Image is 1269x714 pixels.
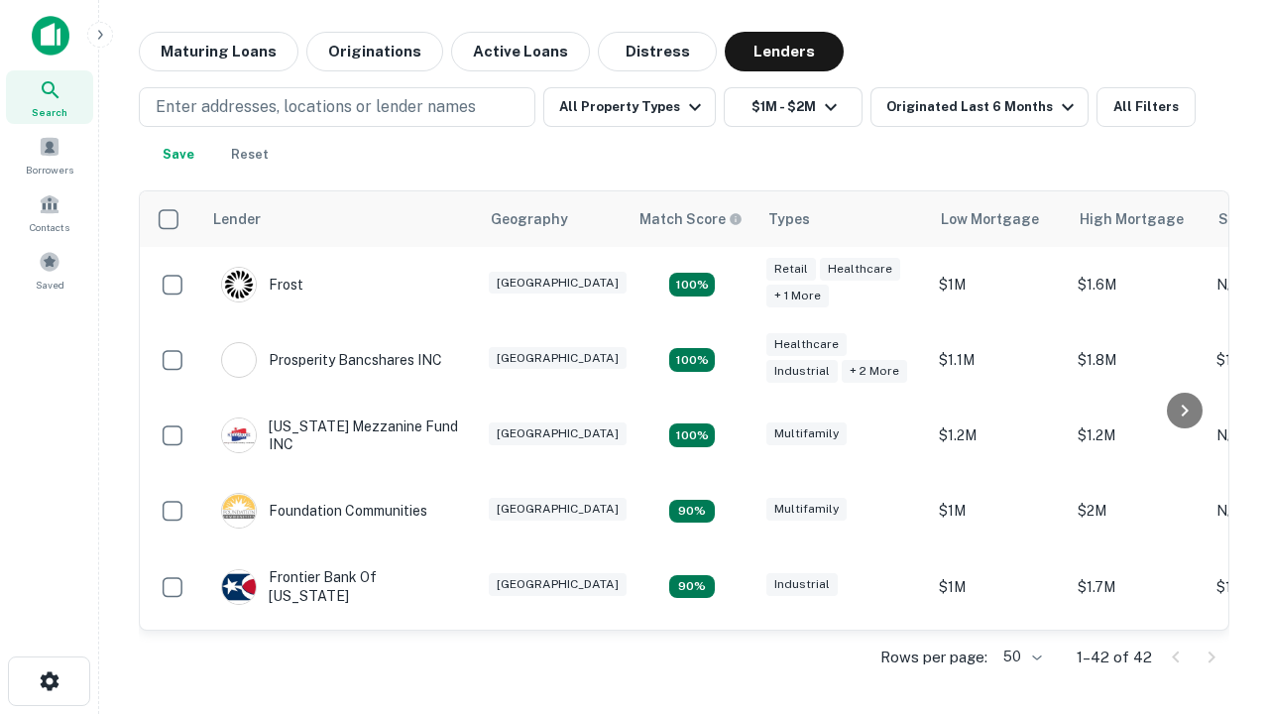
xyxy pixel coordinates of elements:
td: $1.4M [1068,625,1207,700]
button: Lenders [725,32,844,71]
button: Originated Last 6 Months [870,87,1089,127]
div: Foundation Communities [221,493,427,529]
div: Industrial [766,573,838,596]
div: Healthcare [766,333,847,356]
td: $1.6M [1068,247,1207,322]
td: $1.2M [1068,398,1207,473]
td: $2M [1068,473,1207,548]
div: [GEOGRAPHIC_DATA] [489,422,627,445]
img: picture [222,494,256,528]
div: Low Mortgage [941,207,1039,231]
a: Contacts [6,185,93,239]
p: Rows per page: [880,646,987,669]
div: High Mortgage [1080,207,1184,231]
div: Multifamily [766,498,847,521]
th: Geography [479,191,628,247]
div: Geography [491,207,568,231]
p: 1–42 of 42 [1077,646,1152,669]
span: Borrowers [26,162,73,178]
span: Contacts [30,219,69,235]
div: Originated Last 6 Months [886,95,1080,119]
div: Industrial [766,360,838,383]
div: Capitalize uses an advanced AI algorithm to match your search with the best lender. The match sco... [639,208,743,230]
div: Matching Properties: 5, hasApolloMatch: undefined [669,273,715,297]
div: [GEOGRAPHIC_DATA] [489,573,627,596]
h6: Match Score [639,208,739,230]
div: Matching Properties: 4, hasApolloMatch: undefined [669,500,715,524]
button: Reset [218,135,282,175]
div: Frontier Bank Of [US_STATE] [221,568,459,604]
td: $1M [929,247,1068,322]
button: Maturing Loans [139,32,298,71]
div: Retail [766,258,816,281]
img: picture [222,570,256,604]
img: picture [222,343,256,377]
div: [GEOGRAPHIC_DATA] [489,498,627,521]
td: $1.7M [1068,548,1207,624]
a: Search [6,70,93,124]
div: Types [768,207,810,231]
a: Saved [6,243,93,297]
td: $1.2M [929,398,1068,473]
th: Capitalize uses an advanced AI algorithm to match your search with the best lender. The match sco... [628,191,756,247]
button: Originations [306,32,443,71]
div: Lender [213,207,261,231]
div: Matching Properties: 5, hasApolloMatch: undefined [669,423,715,447]
div: [GEOGRAPHIC_DATA] [489,272,627,295]
div: Matching Properties: 8, hasApolloMatch: undefined [669,348,715,372]
div: 50 [995,643,1045,671]
th: Types [756,191,929,247]
td: $1M [929,473,1068,548]
p: Enter addresses, locations or lender names [156,95,476,119]
div: Prosperity Bancshares INC [221,342,442,378]
button: Enter addresses, locations or lender names [139,87,535,127]
iframe: Chat Widget [1170,555,1269,651]
td: $1.8M [1068,322,1207,398]
td: $1.1M [929,322,1068,398]
div: Multifamily [766,422,847,445]
button: All Property Types [543,87,716,127]
img: capitalize-icon.png [32,16,69,56]
img: picture [222,418,256,452]
button: Save your search to get updates of matches that match your search criteria. [147,135,210,175]
button: All Filters [1096,87,1196,127]
div: Matching Properties: 4, hasApolloMatch: undefined [669,575,715,599]
button: Distress [598,32,717,71]
th: Low Mortgage [929,191,1068,247]
div: Frost [221,267,303,302]
img: picture [222,268,256,301]
td: $1.4M [929,625,1068,700]
td: $1M [929,548,1068,624]
a: Borrowers [6,128,93,181]
span: Search [32,104,67,120]
span: Saved [36,277,64,293]
th: High Mortgage [1068,191,1207,247]
div: Healthcare [820,258,900,281]
th: Lender [201,191,479,247]
div: + 1 more [766,285,829,307]
button: $1M - $2M [724,87,863,127]
div: [GEOGRAPHIC_DATA] [489,347,627,370]
div: + 2 more [842,360,907,383]
button: Active Loans [451,32,590,71]
div: [US_STATE] Mezzanine Fund INC [221,417,459,453]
